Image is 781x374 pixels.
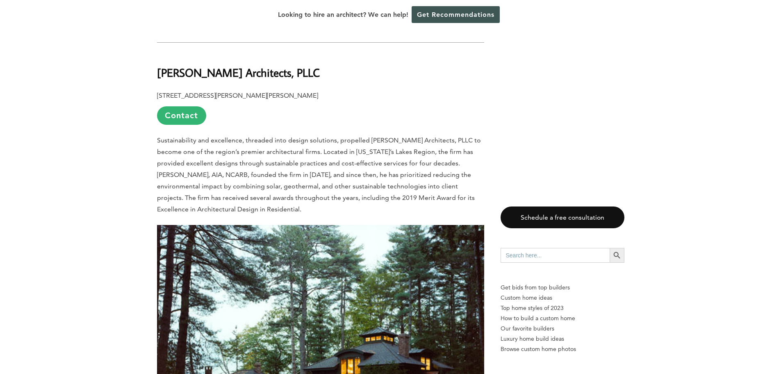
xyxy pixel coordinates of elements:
p: Get bids from top builders [501,282,624,293]
span: Sustainability and excellence, threaded into design solutions, propelled [PERSON_NAME] Architects... [157,136,481,213]
input: Search here... [501,248,610,263]
a: Browse custom home photos [501,344,624,354]
b: [STREET_ADDRESS][PERSON_NAME][PERSON_NAME] [157,92,318,99]
a: How to build a custom home [501,313,624,324]
a: Schedule a free consultation [501,207,624,228]
a: Our favorite builders [501,324,624,334]
a: Luxury home build ideas [501,334,624,344]
a: Top home styles of 2023 [501,303,624,313]
b: [PERSON_NAME] Architects, PLLC [157,65,320,80]
a: Custom home ideas [501,293,624,303]
svg: Search [613,251,622,260]
a: Contact [157,106,206,125]
a: Get Recommendations [412,6,500,23]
